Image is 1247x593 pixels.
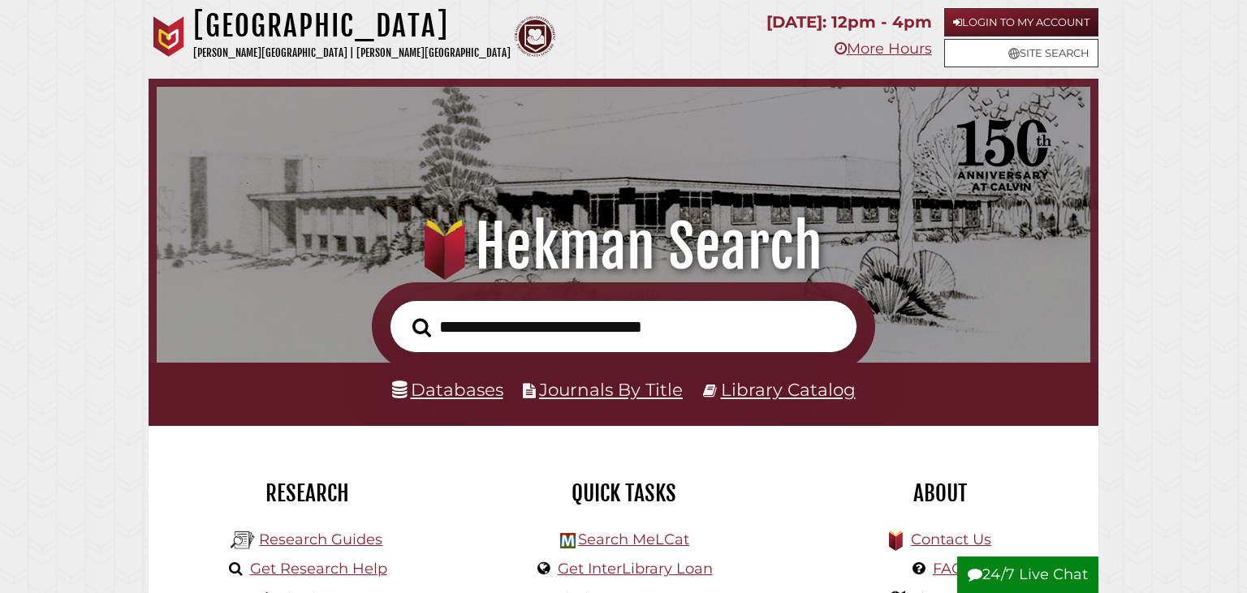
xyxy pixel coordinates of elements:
img: Hekman Library Logo [231,528,255,552]
p: [DATE]: 12pm - 4pm [766,8,932,37]
img: Calvin University [149,16,189,57]
h2: About [794,479,1086,507]
a: Research Guides [259,531,382,548]
p: [PERSON_NAME][GEOGRAPHIC_DATA] | [PERSON_NAME][GEOGRAPHIC_DATA] [193,44,511,62]
h2: Research [161,479,453,507]
a: FAQs [933,560,971,578]
i: Search [412,318,431,338]
a: More Hours [835,40,932,58]
a: Login to My Account [944,8,1098,37]
img: Calvin Theological Seminary [515,16,555,57]
h2: Quick Tasks [477,479,770,507]
img: Hekman Library Logo [560,533,576,548]
a: Contact Us [911,531,991,548]
button: Search [404,313,439,342]
a: Get InterLibrary Loan [558,560,713,578]
a: Get Research Help [250,560,387,578]
a: Library Catalog [721,379,856,400]
a: Databases [392,379,503,400]
h1: Hekman Search [175,211,1072,282]
a: Search MeLCat [578,531,689,548]
a: Journals By Title [539,379,683,400]
a: Site Search [944,39,1098,67]
h1: [GEOGRAPHIC_DATA] [193,8,511,44]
